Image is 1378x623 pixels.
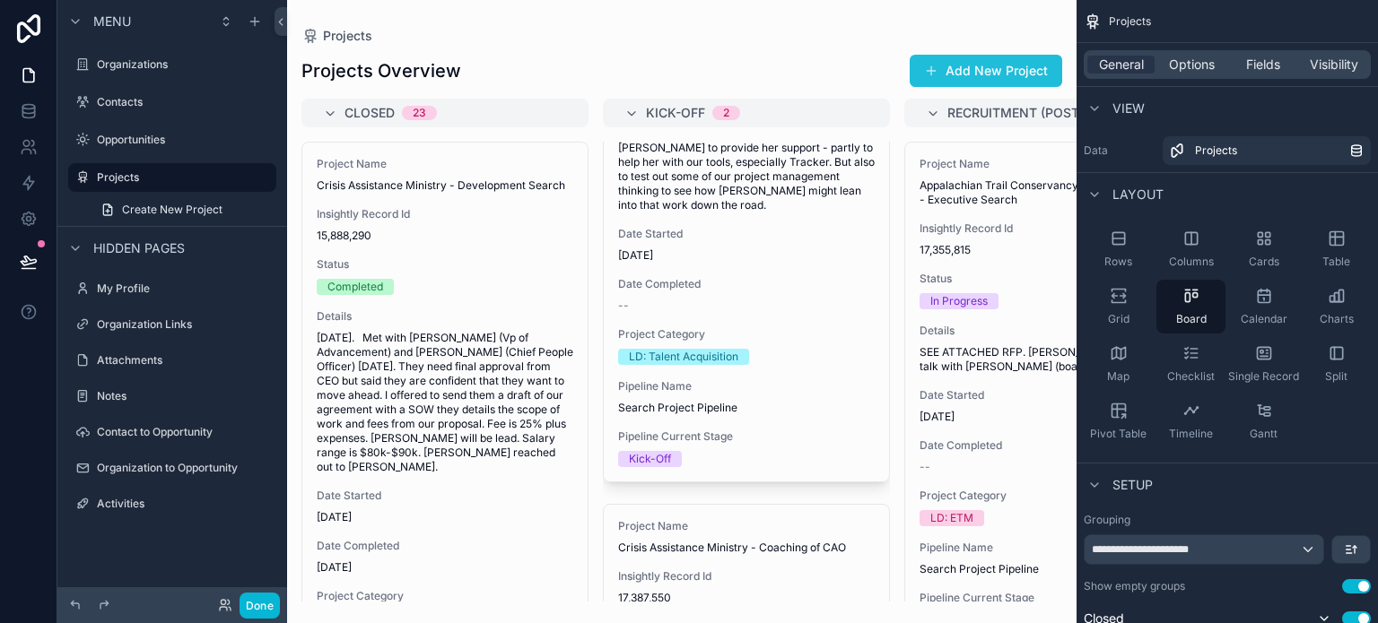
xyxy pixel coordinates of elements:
button: Map [1084,337,1153,391]
span: Single Record [1228,369,1299,384]
label: Projects [97,170,266,185]
span: Projects [1109,14,1151,29]
span: Search Project Pipeline [618,401,737,415]
a: Organization to Opportunity [68,454,276,482]
button: Timeline [1156,394,1225,448]
div: 23 [413,106,426,120]
a: Attachments [68,346,276,375]
span: Date Completed [920,438,1176,453]
span: Kick-Off [646,104,705,122]
span: Status [317,257,573,272]
span: Project Category [920,489,1176,503]
span: 17,387,550 [618,591,875,605]
button: Table [1302,222,1371,276]
div: LD: ETM [930,510,973,526]
a: Projects [68,163,276,192]
span: Charts [1320,312,1354,326]
span: Timeline [1169,427,1213,441]
span: Appalachian Trail Conservancy - Executive Search [920,178,1176,207]
span: Closed [344,104,395,122]
span: Visibility [1310,56,1358,74]
span: 17,355,815 [920,243,1176,257]
span: Projects [323,27,372,45]
button: Split [1302,337,1371,391]
span: [DATE]. Met with [PERSON_NAME] (Vp of Advancement) and [PERSON_NAME] (Chief People Officer) [DATE... [317,331,573,474]
span: SEE ATTACHED RFP. [PERSON_NAME] to talk with [PERSON_NAME] (board member) [920,345,1176,374]
span: Insightly Record Id [317,207,573,221]
button: Checklist [1156,337,1225,391]
span: [DATE] [317,560,573,575]
div: LD: Talent Acquisition [629,349,738,365]
button: Add New Project [910,55,1062,87]
button: Calendar [1229,280,1298,333]
span: Search Project Pipeline [920,562,1039,576]
label: My Profile [97,281,273,296]
span: Create New Project [122,203,222,217]
span: Date Started [920,388,1176,402]
span: Pipeline Name [618,379,875,394]
span: Insightly Record Id [618,569,875,584]
span: Calendar [1241,312,1287,326]
span: Grid [1108,312,1129,326]
button: Single Record [1229,337,1298,391]
span: Date Started [618,227,875,241]
span: Details [317,309,573,324]
a: Notes [68,382,276,411]
span: [DATE] [618,248,875,263]
span: General [1099,56,1144,74]
label: Data [1084,143,1156,158]
label: Contact to Opportunity [97,425,273,439]
span: Columns [1169,255,1214,269]
span: -- [618,299,629,313]
span: Split [1325,369,1347,384]
button: Cards [1229,222,1298,276]
span: Cards [1249,255,1279,269]
a: Opportunities [68,125,276,154]
span: Project Name [618,519,875,533]
button: Grid [1084,280,1153,333]
span: Options [1169,56,1215,74]
label: Organizations [97,57,273,72]
span: Projects [1195,143,1237,158]
span: Checklist [1167,369,1215,384]
label: Activities [97,497,273,511]
span: Status [920,272,1176,286]
span: Table [1322,255,1350,269]
span: Menu [93,13,131,30]
div: Completed [327,279,383,295]
a: Projects [1163,136,1371,165]
a: Organization Links [68,310,276,339]
button: Done [240,593,280,619]
button: Pivot Table [1084,394,1153,448]
a: Organizations [68,50,276,79]
span: Hidden pages [93,239,185,257]
label: Show empty groups [1084,579,1185,593]
span: Board [1176,312,1207,326]
span: Map [1107,369,1129,384]
a: Contact to Opportunity [68,418,276,446]
span: Rows [1104,255,1132,269]
a: My Profile [68,274,276,303]
span: -- [920,460,930,474]
div: 2 [723,106,729,120]
div: Kick-Off [629,451,671,467]
span: Date Completed [618,277,875,291]
span: [DATE] [317,510,573,524]
label: Grouping [1084,513,1130,527]
span: Project Category [618,327,875,342]
span: Crisis Assistance Ministry - Development Search [317,178,573,193]
span: Pipeline Name [920,541,1176,555]
label: Notes [97,389,273,403]
a: Activities [68,489,276,518]
label: Contacts [97,95,273,109]
span: Pivot Table [1090,427,1147,441]
button: Rows [1084,222,1153,276]
span: Insightly Record Id [920,221,1176,236]
label: Opportunities [97,133,273,147]
button: Columns [1156,222,1225,276]
a: Projects [301,27,372,45]
span: Project Category [317,589,573,603]
span: 15,888,290 [317,229,573,243]
span: Project Name [317,157,573,171]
